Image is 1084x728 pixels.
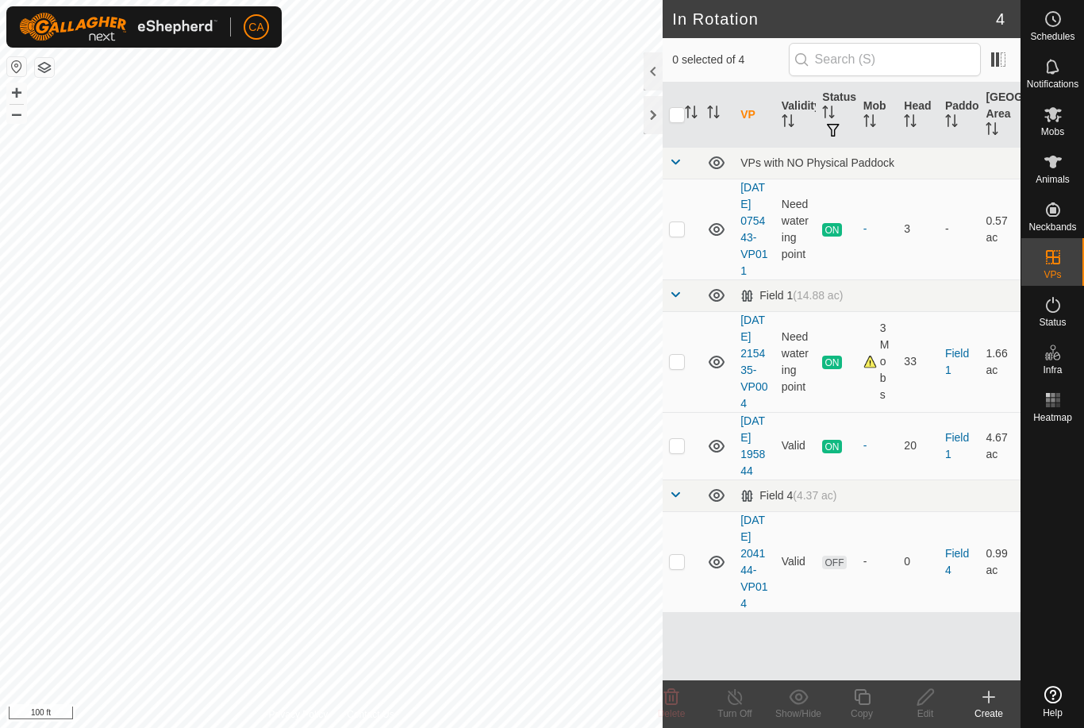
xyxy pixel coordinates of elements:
[979,311,1021,412] td: 1.66 ac
[822,223,841,237] span: ON
[830,707,894,721] div: Copy
[898,412,939,480] td: 20
[35,58,54,77] button: Map Layers
[740,289,843,302] div: Field 1
[904,117,917,129] p-sorticon: Activate to sort
[863,117,876,129] p-sorticon: Activate to sort
[898,179,939,279] td: 3
[672,10,996,29] h2: In Rotation
[248,19,263,36] span: CA
[945,347,969,376] a: Field 1
[986,125,998,137] p-sorticon: Activate to sort
[1021,680,1084,724] a: Help
[775,311,817,412] td: Need watering point
[996,7,1005,31] span: 4
[7,83,26,102] button: +
[945,117,958,129] p-sorticon: Activate to sort
[1041,127,1064,137] span: Mobs
[734,83,775,148] th: VP
[782,117,794,129] p-sorticon: Activate to sort
[979,179,1021,279] td: 0.57 ac
[740,414,765,477] a: [DATE] 195844
[775,179,817,279] td: Need watering point
[740,181,767,277] a: [DATE] 075443-VP011
[979,412,1021,480] td: 4.67 ac
[822,556,846,569] span: OFF
[775,83,817,148] th: Validity
[7,57,26,76] button: Reset Map
[945,431,969,460] a: Field 1
[7,104,26,123] button: –
[863,437,892,454] div: -
[672,52,788,68] span: 0 selected of 4
[822,356,841,369] span: ON
[822,108,835,121] p-sorticon: Activate to sort
[1044,270,1061,279] span: VPs
[894,707,957,721] div: Edit
[703,707,767,721] div: Turn Off
[269,707,329,722] a: Privacy Policy
[945,547,969,576] a: Field 4
[1033,413,1072,422] span: Heatmap
[863,221,892,237] div: -
[707,108,720,121] p-sorticon: Activate to sort
[775,511,817,612] td: Valid
[740,156,1014,169] div: VPs with NO Physical Paddock
[1028,222,1076,232] span: Neckbands
[1039,318,1066,327] span: Status
[857,83,898,148] th: Mob
[863,320,892,403] div: 3 Mobs
[740,489,836,503] div: Field 4
[822,440,841,453] span: ON
[740,514,767,610] a: [DATE] 204144-VP014
[1043,365,1062,375] span: Infra
[793,289,843,302] span: (14.88 ac)
[789,43,981,76] input: Search (S)
[767,707,830,721] div: Show/Hide
[816,83,857,148] th: Status
[793,489,836,502] span: (4.37 ac)
[957,707,1021,721] div: Create
[19,13,217,41] img: Gallagher Logo
[979,83,1021,148] th: [GEOGRAPHIC_DATA] Area
[1030,32,1074,41] span: Schedules
[1036,175,1070,184] span: Animals
[1043,708,1063,718] span: Help
[1027,79,1078,89] span: Notifications
[898,83,939,148] th: Head
[347,707,394,722] a: Contact Us
[939,83,980,148] th: Paddock
[979,511,1021,612] td: 0.99 ac
[939,179,980,279] td: -
[740,314,767,410] a: [DATE] 215435-VP004
[685,108,698,121] p-sorticon: Activate to sort
[775,412,817,480] td: Valid
[658,708,686,719] span: Delete
[898,311,939,412] td: 33
[863,553,892,570] div: -
[898,511,939,612] td: 0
